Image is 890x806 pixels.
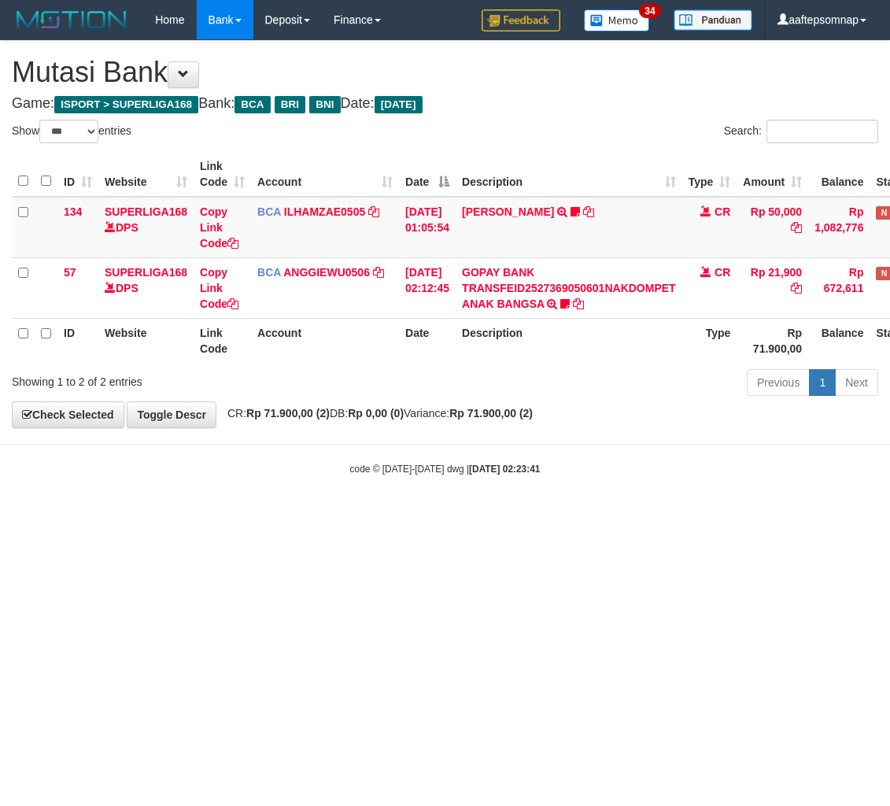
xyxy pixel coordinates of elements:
[737,152,808,197] th: Amount: activate to sort column ascending
[12,96,878,112] h4: Game: Bank: Date:
[194,318,251,363] th: Link Code
[98,197,194,258] td: DPS
[246,407,330,420] strong: Rp 71.900,00 (2)
[127,401,216,428] a: Toggle Descr
[469,464,540,475] strong: [DATE] 02:23:41
[808,152,870,197] th: Balance
[682,318,737,363] th: Type
[200,266,238,310] a: Copy Link Code
[309,96,340,113] span: BNI
[200,205,238,250] a: Copy Link Code
[583,205,594,218] a: Copy RAMADHAN MAULANA J to clipboard
[715,205,730,218] span: CR
[791,282,802,294] a: Copy Rp 21,900 to clipboard
[766,120,878,143] input: Search:
[257,205,281,218] span: BCA
[808,197,870,258] td: Rp 1,082,776
[573,298,584,310] a: Copy GOPAY BANK TRANSFEID2527369050601NAKDOMPET ANAK BANGSA to clipboard
[12,57,878,88] h1: Mutasi Bank
[724,120,878,143] label: Search:
[350,464,541,475] small: code © [DATE]-[DATE] dwg |
[737,257,808,318] td: Rp 21,900
[682,152,737,197] th: Type: activate to sort column ascending
[737,197,808,258] td: Rp 50,000
[375,96,423,113] span: [DATE]
[251,152,399,197] th: Account: activate to sort column ascending
[283,266,370,279] a: ANGGIEWU0506
[456,152,682,197] th: Description: activate to sort column ascending
[456,318,682,363] th: Description
[64,205,82,218] span: 134
[809,369,836,396] a: 1
[835,369,878,396] a: Next
[105,205,187,218] a: SUPERLIGA168
[462,266,676,310] a: GOPAY BANK TRANSFEID2527369050601NAKDOMPET ANAK BANGSA
[12,120,131,143] label: Show entries
[98,152,194,197] th: Website: activate to sort column ascending
[54,96,198,113] span: ISPORT > SUPERLIGA168
[584,9,650,31] img: Button%20Memo.svg
[399,197,456,258] td: [DATE] 01:05:54
[715,266,730,279] span: CR
[105,266,187,279] a: SUPERLIGA168
[220,407,533,420] span: CR: DB: Variance:
[373,266,384,279] a: Copy ANGGIEWU0506 to clipboard
[462,205,554,218] a: [PERSON_NAME]
[747,369,810,396] a: Previous
[57,318,98,363] th: ID
[12,8,131,31] img: MOTION_logo.png
[674,9,752,31] img: panduan.png
[64,266,76,279] span: 57
[235,96,270,113] span: BCA
[449,407,533,420] strong: Rp 71.900,00 (2)
[251,318,399,363] th: Account
[12,368,359,390] div: Showing 1 to 2 of 2 entries
[808,257,870,318] td: Rp 672,611
[194,152,251,197] th: Link Code: activate to sort column ascending
[57,152,98,197] th: ID: activate to sort column ascending
[98,318,194,363] th: Website
[737,318,808,363] th: Rp 71.900,00
[639,4,660,18] span: 34
[399,152,456,197] th: Date: activate to sort column descending
[257,266,281,279] span: BCA
[275,96,305,113] span: BRI
[12,401,124,428] a: Check Selected
[791,221,802,234] a: Copy Rp 50,000 to clipboard
[284,205,365,218] a: ILHAMZAE0505
[399,318,456,363] th: Date
[808,318,870,363] th: Balance
[348,407,404,420] strong: Rp 0,00 (0)
[368,205,379,218] a: Copy ILHAMZAE0505 to clipboard
[482,9,560,31] img: Feedback.jpg
[98,257,194,318] td: DPS
[399,257,456,318] td: [DATE] 02:12:45
[39,120,98,143] select: Showentries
